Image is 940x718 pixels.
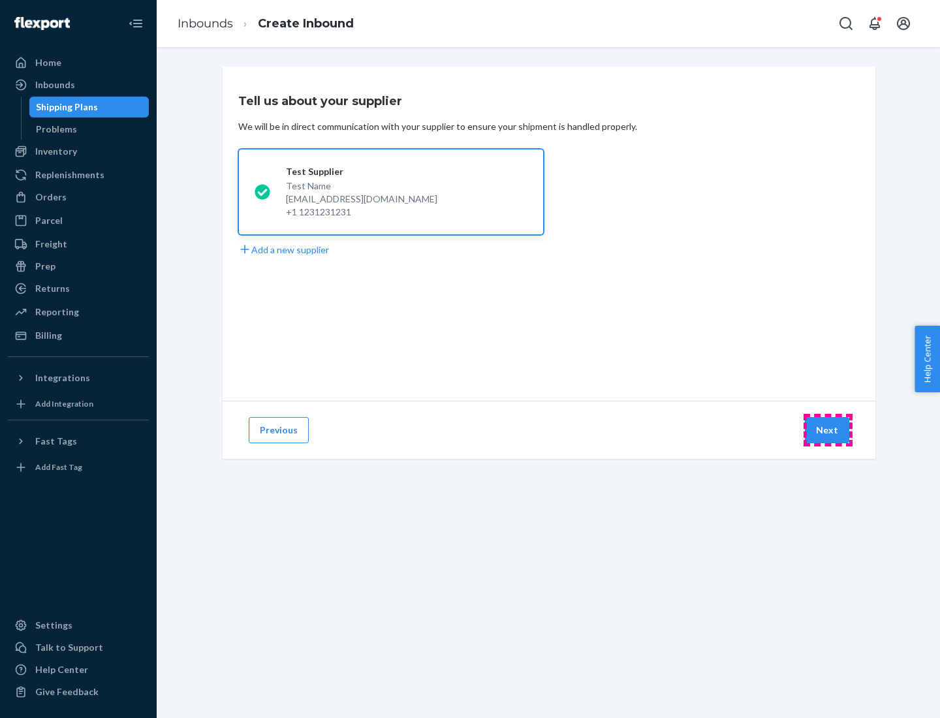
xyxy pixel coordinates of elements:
button: Open notifications [862,10,888,37]
a: Inbounds [8,74,149,95]
a: Shipping Plans [29,97,149,117]
div: Add Integration [35,398,93,409]
div: Help Center [35,663,88,676]
div: Inbounds [35,78,75,91]
a: Inbounds [178,16,233,31]
a: Reporting [8,302,149,322]
div: Returns [35,282,70,295]
a: Help Center [8,659,149,680]
a: Returns [8,278,149,299]
h3: Tell us about your supplier [238,93,402,110]
a: Problems [29,119,149,140]
div: Freight [35,238,67,251]
div: Settings [35,619,72,632]
a: Home [8,52,149,73]
a: Settings [8,615,149,636]
div: Integrations [35,371,90,384]
a: Create Inbound [258,16,354,31]
div: Problems [36,123,77,136]
button: Fast Tags [8,431,149,452]
div: Shipping Plans [36,101,98,114]
ol: breadcrumbs [167,5,364,43]
a: Prep [8,256,149,277]
img: Flexport logo [14,17,70,30]
button: Close Navigation [123,10,149,37]
div: Reporting [35,305,79,319]
a: Add Integration [8,394,149,414]
button: Integrations [8,367,149,388]
button: Help Center [915,326,940,392]
a: Add Fast Tag [8,457,149,478]
a: Billing [8,325,149,346]
a: Talk to Support [8,637,149,658]
div: Billing [35,329,62,342]
button: Give Feedback [8,681,149,702]
button: Open Search Box [833,10,859,37]
button: Next [805,417,849,443]
div: Talk to Support [35,641,103,654]
div: Orders [35,191,67,204]
div: Prep [35,260,55,273]
a: Freight [8,234,149,255]
div: Give Feedback [35,685,99,698]
div: Replenishments [35,168,104,181]
a: Replenishments [8,164,149,185]
div: We will be in direct communication with your supplier to ensure your shipment is handled properly. [238,120,637,133]
div: Inventory [35,145,77,158]
button: Open account menu [890,10,916,37]
a: Inventory [8,141,149,162]
a: Orders [8,187,149,208]
div: Fast Tags [35,435,77,448]
button: Add a new supplier [238,243,329,257]
div: Home [35,56,61,69]
button: Previous [249,417,309,443]
a: Parcel [8,210,149,231]
div: Parcel [35,214,63,227]
div: Add Fast Tag [35,461,82,473]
